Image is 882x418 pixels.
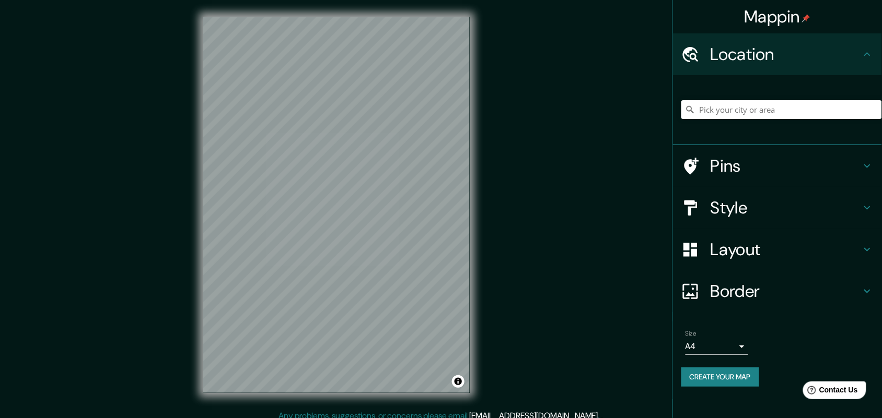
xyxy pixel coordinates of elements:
[673,145,882,187] div: Pins
[686,329,697,338] label: Size
[711,281,861,302] h4: Border
[681,100,882,119] input: Pick your city or area
[711,197,861,218] h4: Style
[802,14,810,22] img: pin-icon.png
[711,239,861,260] h4: Layout
[686,338,748,355] div: A4
[711,44,861,65] h4: Location
[673,270,882,312] div: Border
[711,156,861,176] h4: Pins
[681,367,759,387] button: Create your map
[673,229,882,270] div: Layout
[745,6,811,27] h4: Mappin
[203,17,470,393] canvas: Map
[789,377,871,407] iframe: Help widget launcher
[673,33,882,75] div: Location
[673,187,882,229] div: Style
[452,375,465,388] button: Toggle attribution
